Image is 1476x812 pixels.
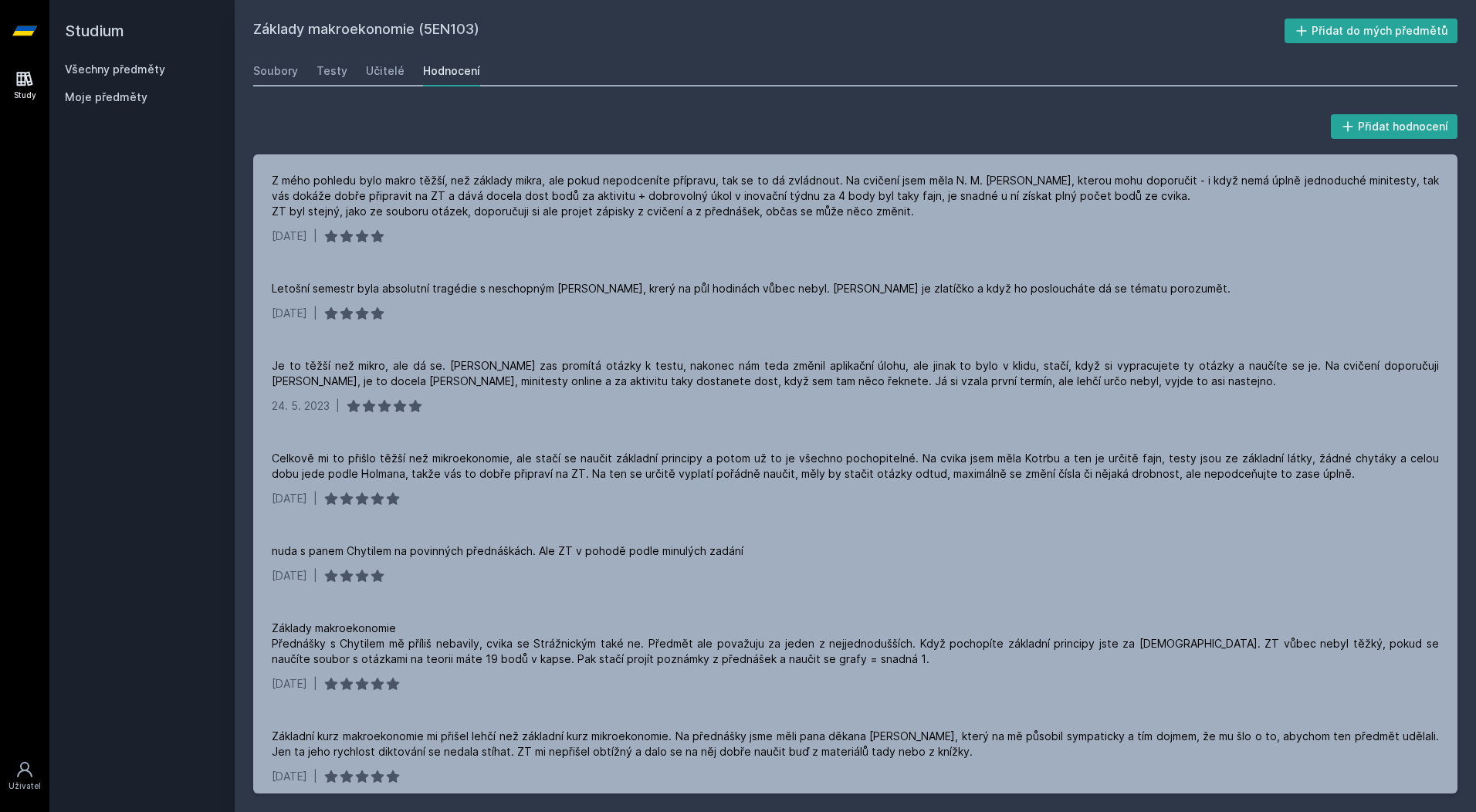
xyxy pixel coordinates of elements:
[423,56,480,86] a: Hodnocení
[14,90,36,101] div: Study
[366,63,405,79] div: Učitelé
[313,769,317,784] div: |
[65,63,165,76] a: Všechny předměty
[65,90,147,105] span: Moje předměty
[272,769,307,784] div: [DATE]
[272,358,1439,389] div: Je to těžší než mikro, ale dá se. [PERSON_NAME] zas promítá otázky k testu, nakonec nám teda změn...
[272,568,307,584] div: [DATE]
[253,56,298,86] a: Soubory
[253,63,298,79] div: Soubory
[313,491,317,506] div: |
[313,568,317,584] div: |
[272,306,307,321] div: [DATE]
[272,729,1439,760] div: Základní kurz makroekonomie mi přišel lehčí než základní kurz mikroekonomie. Na přednášky jsme mě...
[3,62,46,109] a: Study
[317,56,347,86] a: Testy
[272,173,1439,219] div: Z mého pohledu bylo makro těžší, než základy mikra, ale pokud nepodceníte přípravu, tak se to dá ...
[317,63,347,79] div: Testy
[366,56,405,86] a: Učitelé
[272,621,1439,667] div: Základy makroekonomie Přednášky s Chytilem mě příliš nebavily, cvika se Strážnickým také ne. Před...
[272,228,307,244] div: [DATE]
[272,398,330,414] div: 24. 5. 2023
[336,398,340,414] div: |
[1285,19,1458,43] button: Přidat do mých předmětů
[272,491,307,506] div: [DATE]
[313,676,317,692] div: |
[313,306,317,321] div: |
[1331,114,1458,139] button: Přidat hodnocení
[272,543,743,559] div: nuda s panem Chytilem na povinných přednáškách. Ale ZT v pohodě podle minulých zadání
[272,281,1231,296] div: Letošní semestr byla absolutní tragédie s neschopným [PERSON_NAME], krerý na půl hodinách vůbec n...
[8,780,41,792] div: Uživatel
[313,228,317,244] div: |
[272,676,307,692] div: [DATE]
[3,753,46,800] a: Uživatel
[272,451,1439,482] div: Celkově mi to přišlo těžší než mikroekonomie, ale stačí se naučit základní principy a potom už to...
[253,19,1285,43] h2: Základy makroekonomie (5EN103)
[423,63,480,79] div: Hodnocení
